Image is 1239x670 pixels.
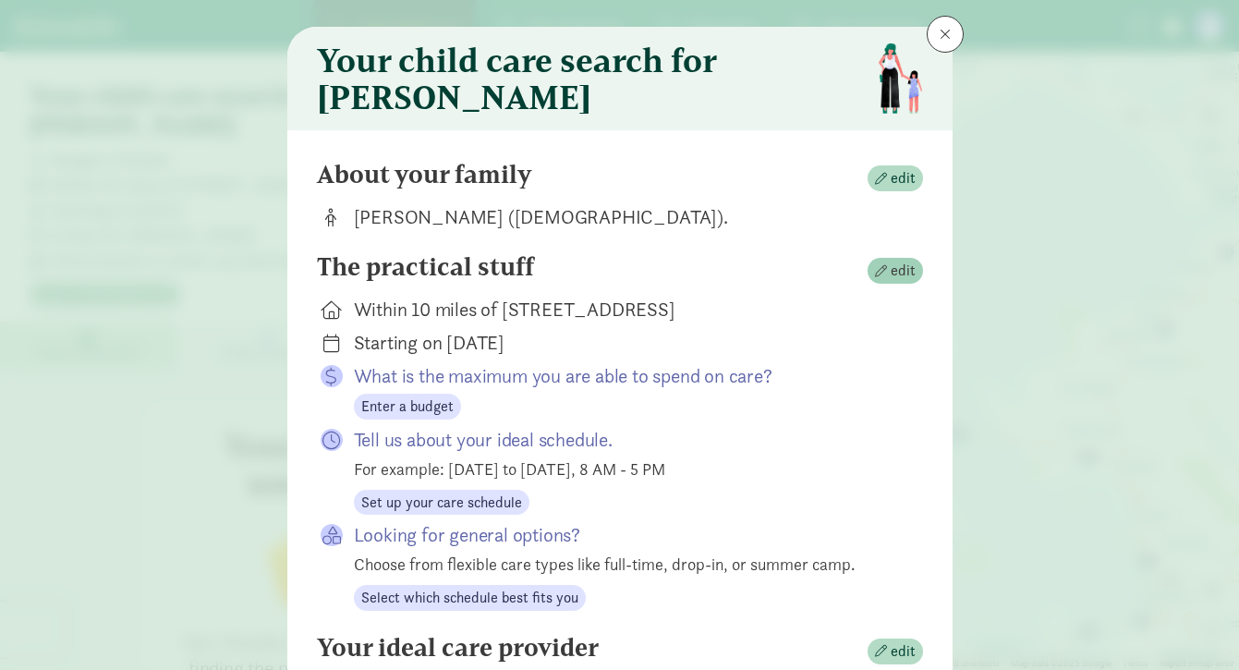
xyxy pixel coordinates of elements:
[868,639,923,664] button: edit
[354,552,893,577] div: Choose from flexible care types like full-time, drop-in, or summer camp.
[317,633,599,663] h4: Your ideal care provider
[354,394,461,420] button: Enter a budget
[354,490,529,516] button: Set up your care schedule
[868,165,923,191] button: edit
[354,522,893,548] p: Looking for general options?
[361,492,522,514] span: Set up your care schedule
[891,167,916,189] span: edit
[317,42,864,116] h3: Your child care search for [PERSON_NAME]
[354,363,893,389] p: What is the maximum you are able to spend on care?
[891,640,916,663] span: edit
[354,204,893,230] div: [PERSON_NAME] ([DEMOGRAPHIC_DATA]).
[354,457,893,481] div: For example: [DATE] to [DATE], 8 AM - 5 PM
[891,260,916,282] span: edit
[354,297,893,323] div: Within 10 miles of [STREET_ADDRESS]
[868,258,923,284] button: edit
[317,252,534,282] h4: The practical stuff
[361,396,454,418] span: Enter a budget
[361,587,578,609] span: Select which schedule best fits you
[354,427,893,453] p: Tell us about your ideal schedule.
[354,330,893,356] div: Starting on [DATE]
[354,585,586,611] button: Select which schedule best fits you
[317,160,532,189] h4: About your family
